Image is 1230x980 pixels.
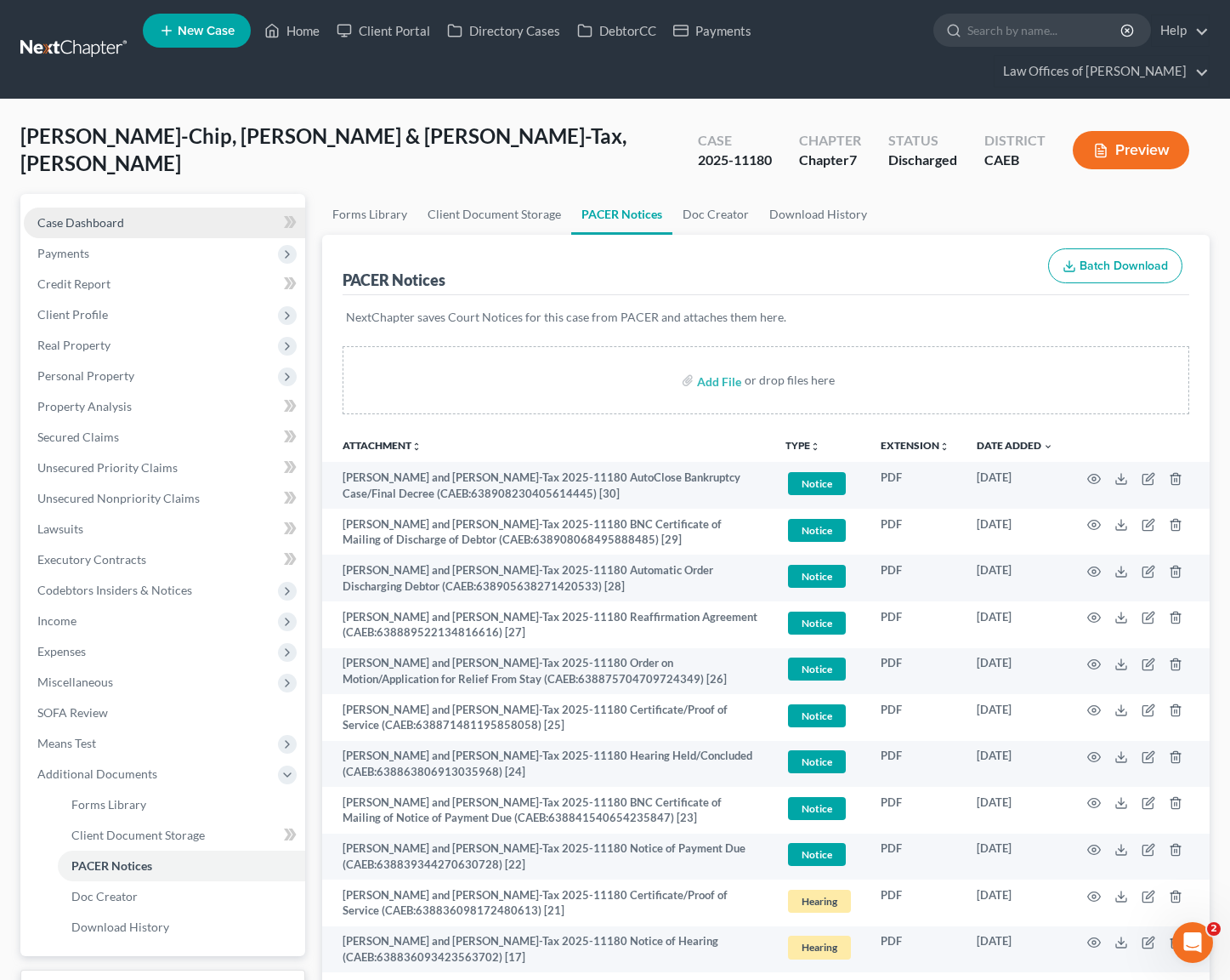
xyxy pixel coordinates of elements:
a: Notice [785,516,853,544]
td: PDF [867,694,963,741]
div: Discharged [888,151,957,170]
a: Case Dashboard [24,208,305,238]
td: [DATE] [963,462,1067,509]
a: Attachmentunfold_more [343,439,422,452]
button: Preview [1073,131,1189,169]
input: Search by name... [967,14,1123,46]
td: PDF [867,601,963,648]
button: TYPEunfold_more [785,441,820,452]
span: Notice [788,658,846,681]
span: Personal Property [37,368,134,383]
a: Download History [759,194,877,235]
span: [PERSON_NAME]-Chip, [PERSON_NAME] & [PERSON_NAME]-Tax, [PERSON_NAME] [20,123,626,175]
div: CAEB [984,151,1046,170]
a: Property Analysis [24,391,305,422]
span: Case Dashboard [37,215,124,230]
td: PDF [867,741,963,788]
span: Miscellaneous [37,675,113,689]
div: District [984,131,1046,151]
td: [DATE] [963,509,1067,556]
span: Hearing [788,936,851,959]
span: Notice [788,565,846,588]
span: Client Profile [37,307,108,322]
a: Law Offices of [PERSON_NAME] [995,56,1209,87]
a: Notice [785,470,853,498]
span: Notice [788,843,846,866]
td: [DATE] [963,787,1067,834]
a: Client Document Storage [417,194,571,235]
span: Property Analysis [37,399,132,413]
a: Hearing [785,887,853,915]
div: Chapter [799,151,861,170]
a: Doc Creator [58,881,305,912]
i: unfold_more [939,442,949,452]
span: Hearing [788,890,851,913]
div: Chapter [799,131,861,151]
td: [PERSON_NAME] and [PERSON_NAME]-Tax 2025-11180 Notice of Payment Due (CAEB:638839344270630728) [22] [322,834,772,880]
iframe: Intercom live chat [1172,922,1213,963]
span: Batch Download [1080,259,1168,273]
a: Credit Report [24,269,305,299]
td: [PERSON_NAME] and [PERSON_NAME]-Tax 2025-11180 BNC Certificate of Mailing of Discharge of Debtor ... [322,509,772,556]
td: [DATE] [963,648,1067,695]
div: 2025-11180 [698,151,772,170]
button: Batch Download [1048,248,1182,284]
div: Case [698,131,772,151]
a: Download History [58,912,305,943]
td: [PERSON_NAME] and [PERSON_NAME]-Tax 2025-11180 Order on Motion/Application for Relief From Stay (... [322,648,772,695]
span: Notice [788,797,846,820]
td: [DATE] [963,555,1067,601]
a: Payments [665,15,760,46]
td: [DATE] [963,880,1067,926]
td: [DATE] [963,926,1067,973]
p: NextChapter saves Court Notices for this case from PACER and attaches them here. [346,309,1186,326]
a: Notice [785,562,853,590]
a: Notice [785,748,853,776]
div: or drop files here [745,372,835,389]
span: Unsecured Nonpriority Claims [37,491,200,505]
a: Client Portal [328,15,439,46]
a: Forms Library [58,789,305,820]
span: 2 [1207,922,1221,936]
a: Notice [785,655,853,683]
a: Home [256,15,328,46]
td: PDF [867,834,963,880]
td: PDF [867,462,963,509]
span: Notice [788,750,846,773]
span: Secured Claims [37,430,119,444]
span: New Case [178,25,235,37]
a: Extensionunfold_more [881,439,949,452]
span: Notice [788,612,846,635]
td: [DATE] [963,834,1067,880]
i: expand_more [1043,442,1053,452]
a: Secured Claims [24,422,305,453]
a: Executory Contracts [24,544,305,575]
span: 7 [849,151,857,168]
td: PDF [867,926,963,973]
span: Notice [788,519,846,542]
td: [PERSON_NAME] and [PERSON_NAME]-Tax 2025-11180 Hearing Held/Concluded (CAEB:638863806913035968) [24] [322,741,772,788]
td: PDF [867,648,963,695]
span: Means Test [37,736,96,750]
a: Unsecured Nonpriority Claims [24,483,305,514]
span: SOFA Review [37,705,108,720]
td: [PERSON_NAME] and [PERSON_NAME]-Tax 2025-11180 Automatic Order Discharging Debtor (CAEB:638905638... [322,555,772,601]
i: unfold_more [411,442,422,452]
span: Income [37,613,77,628]
a: Directory Cases [439,15,569,46]
span: Forms Library [71,797,146,812]
a: Notice [785,840,853,869]
a: PACER Notices [58,851,305,881]
td: [DATE] [963,741,1067,788]
span: Client Document Storage [71,828,205,842]
span: Additional Documents [37,766,157,781]
td: PDF [867,555,963,601]
td: PDF [867,880,963,926]
a: SOFA Review [24,698,305,728]
span: Codebtors Insiders & Notices [37,583,192,597]
span: Payments [37,246,89,260]
td: [PERSON_NAME] and [PERSON_NAME]-Tax 2025-11180 AutoClose Bankruptcy Case/Final Decree (CAEB:63890... [322,462,772,509]
div: PACER Notices [343,270,445,290]
span: Notice [788,704,846,727]
span: Doc Creator [71,889,138,903]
